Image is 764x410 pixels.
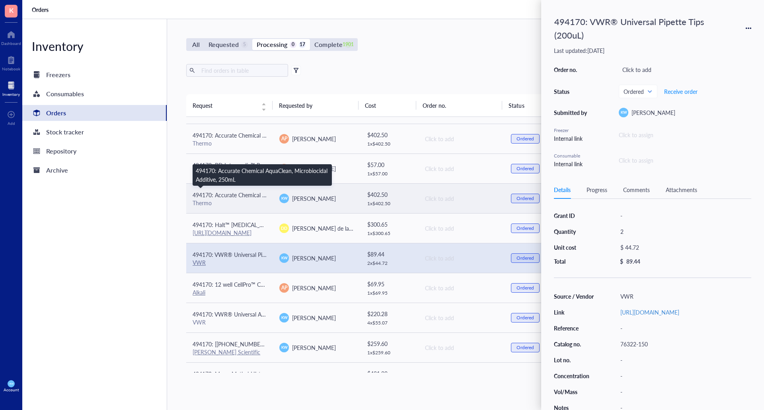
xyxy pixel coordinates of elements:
[193,191,366,199] span: 494170: Accurate Chemical AquaClean, Microbiocidal Additive, 250mL
[418,362,505,392] td: Click to add
[186,94,273,117] th: Request
[367,171,412,177] div: 1 x $ 57.00
[554,228,594,235] div: Quantity
[416,94,503,117] th: Order no.
[186,38,358,51] div: segmented control
[193,251,307,258] span: 494170: VWR® Universal Pipette Tips (200uL)
[554,244,594,251] div: Unit cost
[619,64,751,75] div: Click to add
[209,39,239,50] div: Requested
[1,28,21,46] a: Dashboard
[367,260,412,266] div: 2 x $ 44.72
[367,200,412,207] div: 1 x $ 402.50
[46,107,66,119] div: Orders
[554,66,590,73] div: Order no.
[292,344,336,352] span: [PERSON_NAME]
[8,121,15,126] div: Add
[345,41,352,48] div: 1901
[367,250,412,258] div: $ 89.44
[193,370,375,378] span: 494170: Mono-Methyl-Histone H3 (Lys4) (D1A9) XP® Rabbit mAb #5326
[367,309,412,318] div: $ 220.28
[516,285,534,291] div: Ordered
[367,230,412,237] div: 1 x $ 300.65
[193,221,380,229] span: 494170: Halt™ [MEDICAL_DATA] and Phosphatase Inhibitor Cocktail (100X)
[619,156,751,165] div: Click to assign
[516,195,534,202] div: Ordered
[418,154,505,183] td: Click to add
[193,348,260,356] a: [PERSON_NAME] Scientific
[554,159,590,168] div: Internal link
[620,308,679,316] a: [URL][DOMAIN_NAME]
[619,130,751,139] div: Click to assign
[551,13,718,44] div: 494170: VWR® Universal Pipette Tips (200uL)
[367,130,412,139] div: $ 402.50
[425,164,498,173] div: Click to add
[2,54,20,71] a: Notebook
[281,255,287,261] span: KW
[193,288,205,296] a: Alkali
[4,387,19,392] div: Account
[46,165,68,176] div: Archive
[367,280,412,288] div: $ 69.95
[22,162,167,178] a: Archive
[257,39,287,50] div: Processing
[664,85,698,98] button: Receive order
[22,67,167,83] a: Freezers
[193,199,267,206] div: Thermo
[193,340,359,348] span: 494170: [[PHONE_NUMBER]] 25 mL individually wrapped resevoirs
[418,332,505,362] td: Click to add
[292,224,394,232] span: [PERSON_NAME] de la [PERSON_NAME]
[292,284,336,292] span: [PERSON_NAME]
[193,258,206,266] a: VWR
[46,126,84,138] div: Stock tracker
[554,356,594,363] div: Lot no.
[587,185,607,194] div: Progress
[299,41,306,48] div: 17
[554,152,590,159] div: Consumable
[2,92,20,97] div: Inventory
[626,258,640,265] div: 89.44
[554,185,571,194] div: Details
[367,290,412,296] div: 1 x $ 69.95
[193,101,257,110] span: Request
[314,39,342,50] div: Complete
[292,314,336,322] span: [PERSON_NAME]
[617,291,751,302] div: VWR
[281,345,287,350] span: KW
[367,141,412,147] div: 1 x $ 402.50
[554,340,594,348] div: Catalog no.
[292,194,336,202] span: [PERSON_NAME]
[425,343,498,352] div: Click to add
[2,79,20,97] a: Inventory
[620,110,627,115] span: KW
[281,284,287,291] span: AP
[617,226,751,237] div: 2
[367,320,412,326] div: 4 x $ 55.07
[554,309,594,316] div: Link
[22,38,167,54] div: Inventory
[46,146,76,157] div: Repository
[290,41,296,48] div: 0
[554,212,594,219] div: Grant ID
[367,220,412,229] div: $ 300.65
[281,135,287,142] span: AP
[196,166,329,184] div: 494170: Accurate Chemical AquaClean, Microbiocidal Additive, 250mL
[617,338,751,350] div: 76322-150
[554,325,594,332] div: Reference
[193,131,366,139] span: 494170: Accurate Chemical AquaClean, Microbiocidal Additive, 250mL
[666,185,697,194] div: Attachments
[516,344,534,351] div: Ordered
[554,127,590,134] div: Freezer
[617,386,751,397] div: -
[367,339,412,348] div: $ 259.60
[193,319,267,326] div: VWR
[554,372,594,379] div: Concentration
[554,388,594,395] div: Vol/Mass
[516,255,534,261] div: Ordered
[617,210,751,221] div: -
[367,190,412,199] div: $ 402.50
[22,105,167,121] a: Orders
[425,254,498,262] div: Click to add
[554,88,590,95] div: Status
[418,243,505,273] td: Click to add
